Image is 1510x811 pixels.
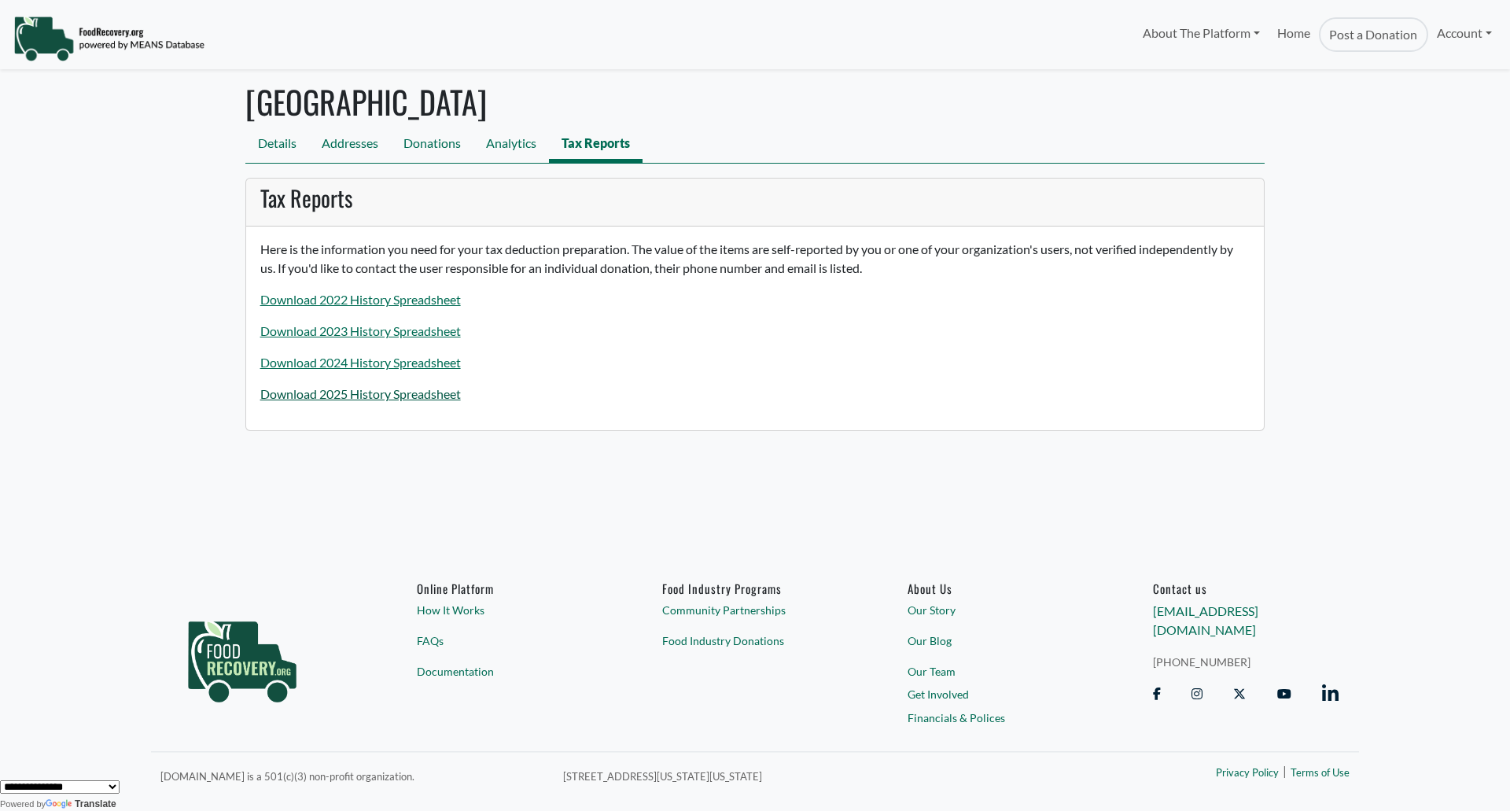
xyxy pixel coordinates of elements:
[309,127,391,163] a: Addresses
[1216,766,1279,782] a: Privacy Policy
[1428,17,1501,49] a: Account
[1153,604,1258,638] a: [EMAIL_ADDRESS][DOMAIN_NAME]
[473,127,549,163] a: Analytics
[13,15,204,62] img: NavigationLogo_FoodRecovery-91c16205cd0af1ed486a0f1a7774a6544ea792ac00100771e7dd3ec7c0e58e41.png
[417,581,602,595] h6: Online Platform
[417,663,602,680] a: Documentation
[908,632,1093,649] a: Our Blog
[417,603,602,619] a: How It Works
[1269,17,1319,52] a: Home
[1133,17,1268,49] a: About The Platform
[1153,654,1339,670] a: [PHONE_NUMBER]
[260,185,1250,212] h3: Tax Reports
[563,766,1048,785] p: [STREET_ADDRESS][US_STATE][US_STATE]
[662,632,848,649] a: Food Industry Donations
[46,798,116,809] a: Translate
[46,799,75,810] img: Google Translate
[160,766,544,785] p: [DOMAIN_NAME] is a 501(c)(3) non-profit organization.
[1319,17,1427,52] a: Post a Donation
[908,710,1093,726] a: Financials & Polices
[391,127,473,163] a: Donations
[1153,581,1339,595] h6: Contact us
[260,323,461,338] a: Download 2023 History Spreadsheet
[245,127,309,163] a: Details
[549,127,643,163] a: Tax Reports
[662,603,848,619] a: Community Partnerships
[417,632,602,649] a: FAQs
[908,581,1093,595] a: About Us
[260,386,461,401] a: Download 2025 History Spreadsheet
[260,355,461,370] a: Download 2024 History Spreadsheet
[908,687,1093,703] a: Get Involved
[1291,766,1350,782] a: Terms of Use
[908,663,1093,680] a: Our Team
[662,581,848,595] h6: Food Industry Programs
[260,292,461,307] a: Download 2022 History Spreadsheet
[260,240,1250,278] p: Here is the information you need for your tax deduction preparation. The value of the items are s...
[171,581,313,731] img: food_recovery_green_logo-76242d7a27de7ed26b67be613a865d9c9037ba317089b267e0515145e5e51427.png
[908,603,1093,619] a: Our Story
[1283,762,1287,781] span: |
[245,83,1265,120] h1: [GEOGRAPHIC_DATA]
